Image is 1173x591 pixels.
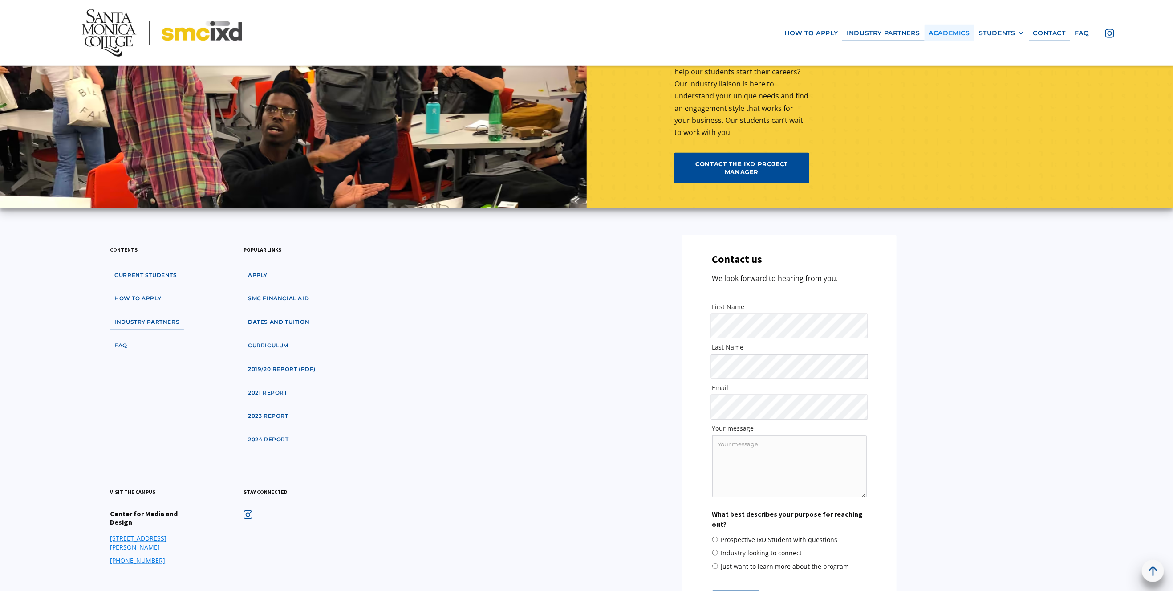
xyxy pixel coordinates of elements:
[721,562,849,571] span: Just want to learn more about the program
[712,343,867,352] label: Last Name
[1105,29,1114,38] img: icon - instagram
[110,314,184,330] a: industry partners
[712,273,838,285] p: We look forward to hearing from you.
[110,290,166,307] a: how to apply
[110,556,165,565] a: [PHONE_NUMBER]
[244,338,293,354] a: curriculum
[110,267,182,284] a: Current students
[110,488,155,496] h3: visit the campus
[674,153,809,183] a: contact the ixd project manager
[244,314,314,330] a: dates and tuition
[244,361,320,378] a: 2019/20 Report (pdf)
[721,549,802,558] span: Industry looking to connect
[712,383,867,392] label: Email
[244,290,313,307] a: SMC financial aid
[695,160,788,175] strong: contact the ixd project manager
[110,509,199,526] h4: Center for Media and Design
[244,488,288,496] h3: stay connected
[780,25,842,41] a: how to apply
[1070,25,1094,41] a: faq
[110,245,138,254] h3: contents
[244,385,292,401] a: 2021 Report
[712,302,867,311] label: First Name
[712,537,718,542] input: Prospective IxD Student with questions
[244,510,252,519] img: icon - instagram
[712,424,867,433] label: Your message
[1142,560,1164,582] a: back to top
[979,29,1015,37] div: STUDENTS
[82,9,242,56] img: Santa Monica College - SMC IxD logo
[244,408,293,424] a: 2023 Report
[721,535,838,544] span: Prospective IxD Student with questions
[110,338,132,354] a: faq
[842,25,924,41] a: industry partners
[925,25,974,41] a: Academics
[244,267,272,284] a: apply
[110,534,199,552] a: [STREET_ADDRESS][PERSON_NAME]
[1029,25,1070,41] a: contact
[712,550,718,556] input: Industry looking to connect
[712,509,867,529] label: What best describes your purpose for reaching out?
[244,432,293,448] a: 2024 Report
[712,563,718,569] input: Just want to learn more about the program
[674,54,809,139] p: Ready to engage with our program and help our students start their careers? Our industry liaison ...
[244,245,281,254] h3: popular links
[712,253,763,266] h3: Contact us
[979,29,1024,37] div: STUDENTS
